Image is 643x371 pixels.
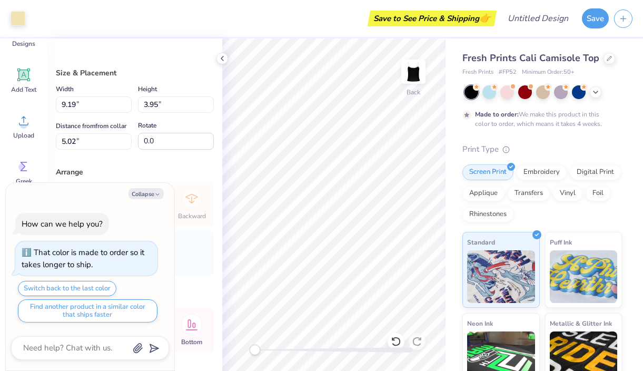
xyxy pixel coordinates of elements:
div: Transfers [508,185,550,201]
img: Puff Ink [550,250,618,303]
button: Save [582,8,609,28]
div: Print Type [462,143,622,155]
button: Find another product in a similar color that ships faster [18,299,157,323]
span: Add Text [11,85,36,94]
img: Back [403,61,424,82]
button: Switch back to the last color [18,281,116,296]
span: Minimum Order: 50 + [522,68,575,77]
span: Neon Ink [467,318,493,329]
span: Upload [13,131,34,140]
input: Untitled Design [499,8,577,29]
span: Greek [16,177,32,185]
span: Designs [12,40,35,48]
div: Arrange [56,167,214,178]
div: Size & Placement [56,67,214,79]
div: Save to See Price & Shipping [370,11,494,26]
span: Fresh Prints Cali Camisole Top [462,52,599,64]
div: That color is made to order so it takes longer to ship. [22,247,144,270]
div: Back [407,87,420,97]
label: Width [56,83,74,95]
span: Bottom [181,338,202,346]
span: Puff Ink [550,237,572,248]
span: # FP52 [499,68,517,77]
div: Applique [462,185,504,201]
div: Foil [586,185,610,201]
img: Standard [467,250,535,303]
span: 👉 [479,12,491,24]
span: Metallic & Glitter Ink [550,318,612,329]
div: How can we help you? [22,219,103,229]
div: Accessibility label [250,345,260,355]
label: Height [138,83,157,95]
div: We make this product in this color to order, which means it takes 4 weeks. [475,110,605,129]
strong: Made to order: [475,110,519,119]
div: Rhinestones [462,207,513,222]
div: Digital Print [570,164,621,180]
label: Distance from from collar [56,120,126,132]
label: Rotate [138,119,156,132]
span: Fresh Prints [462,68,493,77]
div: Screen Print [462,164,513,180]
div: Vinyl [553,185,582,201]
button: Collapse [128,188,164,199]
span: Standard [467,237,495,248]
div: Embroidery [517,164,567,180]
